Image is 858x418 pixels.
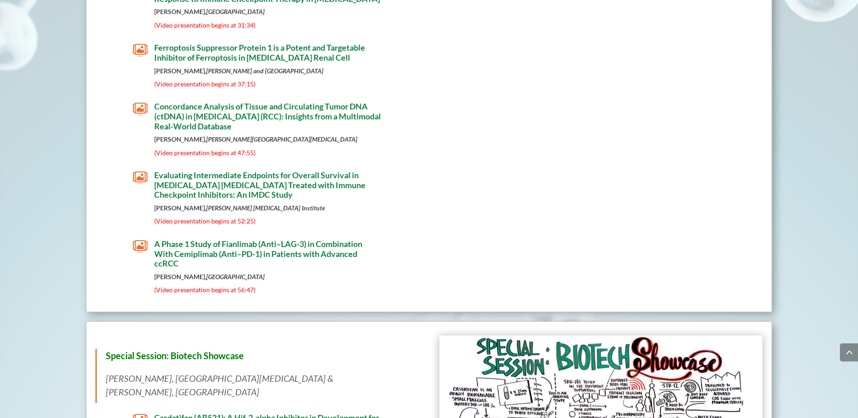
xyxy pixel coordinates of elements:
[106,373,333,397] em: [PERSON_NAME], [GEOGRAPHIC_DATA][MEDICAL_DATA] & [PERSON_NAME], [GEOGRAPHIC_DATA]
[206,273,265,280] em: [GEOGRAPHIC_DATA]
[206,8,265,15] em: [GEOGRAPHIC_DATA]
[154,149,256,157] span: (Video presentation begins at 47:55)
[133,102,147,116] span: 
[154,80,256,88] span: (Video presentation begins at 37:15)
[206,135,357,143] em: [PERSON_NAME][GEOGRAPHIC_DATA][MEDICAL_DATA]
[154,273,265,280] strong: [PERSON_NAME],
[133,171,147,185] span: 
[154,101,381,131] span: Concordance Analysis of Tissue and Circulating Tumor DNA (ctDNA) in [MEDICAL_DATA] (RCC): Insight...
[133,43,147,57] span: 
[206,67,323,75] em: [PERSON_NAME] and [GEOGRAPHIC_DATA]
[154,8,265,15] strong: [PERSON_NAME],
[154,204,325,212] strong: [PERSON_NAME],
[154,239,362,268] span: A Phase 1 Study of Fianlimab (Anti–LAG-3) in Combination With Cemiplimab (Anti–PD-1) in Patients ...
[154,170,365,199] span: Evaluating Intermediate Endpoints for Overall Survival in [MEDICAL_DATA] [MEDICAL_DATA] Treated w...
[133,239,147,254] span: 
[154,135,357,143] strong: [PERSON_NAME],
[106,350,244,361] span: Special Session: Biotech Showcase
[154,217,256,225] span: (Video presentation begins at 52:25)
[206,204,325,212] em: [PERSON_NAME] [MEDICAL_DATA] Institute
[154,286,256,294] span: (Video presentation begins at 56:47)
[154,67,323,75] strong: [PERSON_NAME],
[154,21,256,29] span: (Video presentation begins at 31:34)
[154,43,365,62] span: Ferroptosis Suppressor Protein 1 is a Potent and Targetable Inhibitor of Ferroptosis in [MEDICAL_...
